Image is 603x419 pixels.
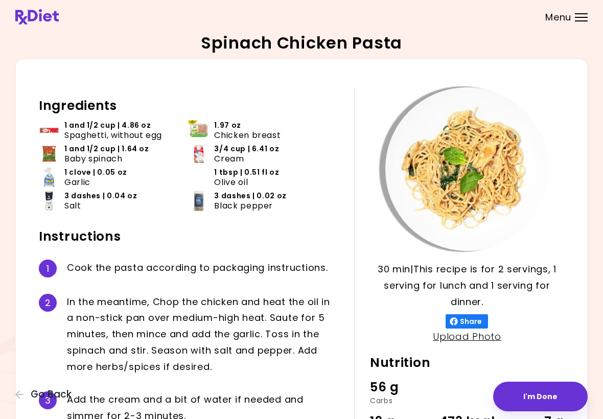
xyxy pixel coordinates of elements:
[64,191,137,201] span: 3 dashes | 0.04 oz
[214,191,287,201] span: 3 dashes | 0.02 oz
[446,314,488,329] button: Share
[64,121,151,130] span: 1 and 1/2 cup | 4.86 oz
[64,168,127,177] span: 1 clove | 0.05 oz
[545,13,571,22] span: Menu
[39,228,339,245] h2: Instructions
[499,378,564,397] div: 19 g
[39,98,339,114] h2: Ingredients
[64,201,81,211] span: Salt
[433,330,501,343] a: Upload Photo
[39,260,57,277] div: 1
[64,177,90,187] span: Garlic
[15,389,77,400] button: Go Back
[370,397,435,404] div: Carbs
[67,260,339,277] div: C o o k t h e p a s t a a c c o r d i n g t o p a c k a g i n g i n s t r u c t i o n s .
[31,389,72,400] span: Go Back
[214,144,279,154] span: 3/4 cup | 6.41 oz
[64,144,149,154] span: 1 and 1/2 cup | 1.64 oz
[15,9,59,25] img: RxDiet
[370,355,564,371] h2: Nutrition
[67,294,339,375] div: I n t h e m e a n t i m e , C h o p t h e c h i c k e n a n d h e a t t h e o i l i n a n o n - s...
[201,35,402,51] h2: Spinach Chicken Pasta
[214,121,241,130] span: 1.97 oz
[64,130,162,140] span: Spaghetti, without egg
[214,177,248,187] span: Olive oil
[214,168,279,177] span: 1 tbsp | 0.51 fl oz
[39,294,57,312] div: 2
[370,378,435,397] div: 56 g
[64,154,123,164] span: Baby spinach
[214,201,273,211] span: Black pepper
[458,317,484,325] span: Share
[370,261,564,310] p: 30 min | This recipe is for 2 servings, 1 serving for lunch and 1 serving for dinner.
[214,130,281,140] span: Chicken breast
[214,154,244,164] span: Cream
[493,382,588,411] button: I'm Done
